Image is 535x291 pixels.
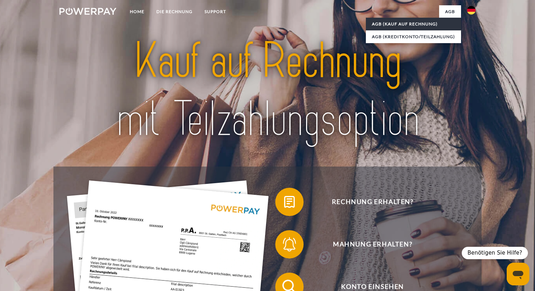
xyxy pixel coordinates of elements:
[439,5,461,18] a: agb
[59,8,116,15] img: logo-powerpay-white.svg
[286,230,459,258] span: Mahnung erhalten?
[275,188,459,216] button: Rechnung erhalten?
[124,5,150,18] a: Home
[286,188,459,216] span: Rechnung erhalten?
[150,5,199,18] a: DIE RECHNUNG
[462,247,528,259] div: Benötigen Sie Hilfe?
[199,5,232,18] a: SUPPORT
[507,263,529,285] iframe: Schaltfläche zum Öffnen des Messaging-Fensters; Konversation läuft
[467,6,476,14] img: de
[281,235,298,253] img: qb_bell.svg
[275,230,459,258] button: Mahnung erhalten?
[366,30,461,43] a: AGB (Kreditkonto/Teilzahlung)
[80,29,455,151] img: title-powerpay_de.svg
[281,193,298,211] img: qb_bill.svg
[366,18,461,30] a: AGB (Kauf auf Rechnung)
